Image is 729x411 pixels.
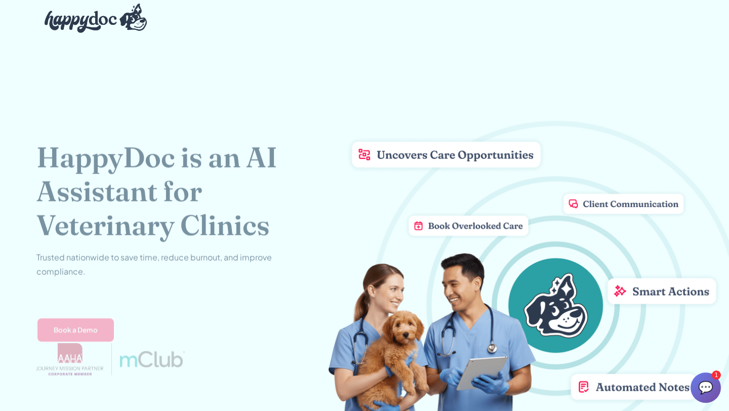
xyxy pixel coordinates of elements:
h1: HappyDoc is an AI Assistant for Veterinary Clinics [36,140,332,242]
a: home [36,1,147,35]
a: Book a Demo [36,317,115,342]
img: AAHA Advantage logo [36,343,103,375]
img: HappyDoc Logo: A happy dog with his ear up, listening. [45,4,147,33]
p: Trusted nationwide to save time, reduce burnout, and improve compliance. [36,250,279,278]
img: mclub logo [120,351,185,367]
